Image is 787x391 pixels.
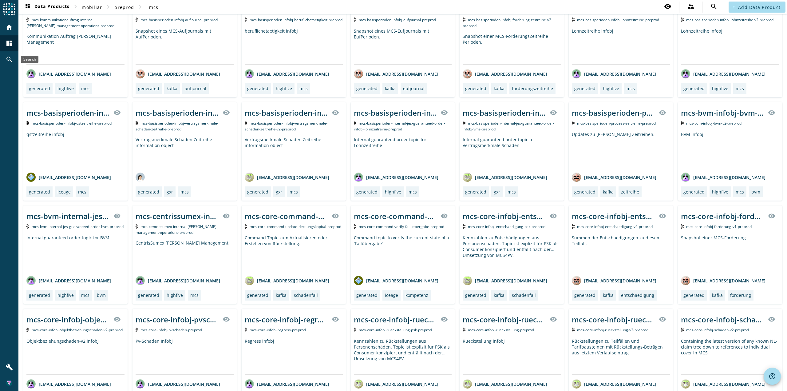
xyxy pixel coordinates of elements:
div: BVM infobj [681,131,779,168]
mat-icon: add [732,5,736,9]
mat-icon: visibility [113,212,121,220]
div: mcs [409,189,417,195]
span: Kafka Topic: mcs-core-infobj-schaden-v2-preprod [686,327,749,333]
div: [EMAIL_ADDRESS][DOMAIN_NAME] [463,173,547,182]
span: Kafka Topic: mcs-core-infobj-pvschaden-preprod [140,327,202,333]
div: mcs [190,292,199,298]
span: Kafka Topic: mcs-core-infobj-entschaedigung-psk-preprod [468,224,545,229]
div: generated [138,86,159,91]
img: Kafka Topic: mcs-core-infobj-objektbeziehungschaden-v2-preprod [26,328,29,332]
mat-icon: visibility [768,212,775,220]
span: Kafka Topic: mcs-basisperioden-infobj-aufjournal-preprod [140,17,218,22]
div: iceage [385,292,398,298]
mat-icon: visibility [223,109,230,116]
div: aufjournal [185,86,206,91]
mat-icon: visibility [223,212,230,220]
div: Command topic to verify the current state of a 'Fallübergabe' [354,235,452,271]
div: mcs-core-infobj-schaden-v2-_stage_ [681,314,764,325]
div: [EMAIL_ADDRESS][DOMAIN_NAME] [572,69,656,78]
div: Rückstellungen zu Teilfällen und Tarifbausteinen mit Rückstellungs-Beträgen aus letztem Verlaufse... [572,338,670,374]
div: [EMAIL_ADDRESS][DOMAIN_NAME] [136,69,220,78]
img: Kafka Topic: mcs-basisperioden-infobj-eufjournal-preprod [354,18,357,22]
img: Kafka Topic: mcs-basisperioden-infobj-vertragsmerkmale-schaden-zeitreihe-v2-preprod [245,121,247,125]
span: Kafka Topic: mcs-core-command-update-deckungskapital-preprod [250,224,341,229]
div: Regress infobj [245,338,343,374]
div: generated [29,189,50,195]
div: kafka [603,292,614,298]
mat-icon: dashboard [6,40,13,47]
div: forderung [730,292,751,298]
img: Kafka Topic: mcs-core-infobj-forderung-v1-preprod [681,224,684,229]
div: mcs [299,86,308,91]
span: Kafka Topic: mcs-basisperioden-infobj-lohnzeitreihe-v2-preprod [686,17,773,22]
img: avatar [463,173,472,182]
div: Command Topic zum Aktualisieren oder Erstellen von Rückstellung. [245,235,343,271]
div: bvm [751,189,760,195]
img: avatar [572,69,581,78]
div: highfive [712,189,728,195]
img: avatar [245,379,254,389]
div: mcs-bvm-internal-jes-guaranteed-order-bvm-_stage_ [26,211,110,221]
div: kafka [385,86,396,91]
div: [EMAIL_ADDRESS][DOMAIN_NAME] [463,276,547,285]
mat-icon: visibility [332,212,339,220]
span: Kafka Topic: mcs-bvm-infobj-bvm-v2-preprod [686,121,742,126]
span: Kafka Topic: mcs-basisperioden-infobj-qstzeitreihe-preprod [32,121,112,126]
div: kafka [494,86,504,91]
div: generated [356,292,378,298]
span: Kafka Topic: mcs-core-command-verify-falluebergabe-preprod [359,224,444,229]
span: Kafka Topic: mcs-core-infobj-forderung-v1-preprod [686,224,752,229]
img: avatar [26,379,36,389]
img: Kafka Topic: mcs-basisperioden-infobj-lohnzeitreihe-preprod [572,18,575,22]
div: mcs-basisperioden-internal-jes-guaranteed-order-infobj-lohnzeitreihe-_stage_ [354,108,437,118]
div: [EMAIL_ADDRESS][DOMAIN_NAME] [354,379,438,389]
div: highfive [712,86,728,91]
div: mcs [508,189,516,195]
div: generated [574,86,595,91]
div: highfive [385,189,401,195]
img: Kafka Topic: mcs-basisperioden-infobj-lohnzeitreihe-v2-preprod [681,18,684,22]
span: Kafka Topic: mcs-basisperioden-infobj-eufjournal-preprod [359,17,436,22]
div: forderungszeitreihe [512,86,553,91]
div: iceage [57,189,71,195]
img: avatar [681,173,690,182]
span: mobiliar [82,4,102,10]
div: mcs [81,292,89,298]
div: [EMAIL_ADDRESS][DOMAIN_NAME] [463,379,547,389]
div: [EMAIL_ADDRESS][DOMAIN_NAME] [245,69,329,78]
mat-icon: chevron_right [72,3,79,10]
img: Kafka Topic: mcs-bvm-internal-jes-guaranteed-order-bvm-preprod [26,224,29,229]
div: [EMAIL_ADDRESS][DOMAIN_NAME] [572,173,656,182]
img: avatar [354,276,363,285]
div: [EMAIL_ADDRESS][DOMAIN_NAME] [354,276,438,285]
div: generated [247,189,268,195]
img: Kafka Topic: mcs-core-infobj-schaden-v2-preprod [681,328,684,332]
div: Kommunikation Auftrag [PERSON_NAME] Management [26,33,125,64]
img: Kafka Topic: mcs-basisperioden-infobj-forderung-zeitreihe-v2-preprod [463,18,465,22]
img: avatar [245,173,254,182]
div: mcs-core-infobj-rueckstellung-_stage_ [463,314,546,325]
span: Kafka Topic: mcs-core-infobj-objektbeziehungschaden-v2-preprod [32,327,123,333]
div: Search [21,56,38,63]
img: Kafka Topic: mcs-core-infobj-entschaedigung-v2-preprod [572,224,575,229]
div: kompetenz [405,292,428,298]
span: Data Products [24,3,69,11]
img: avatar [572,379,581,389]
span: Kafka Topic: mcs-core-infobj-regress-preprod [250,327,306,333]
img: Kafka Topic: mcs-bvm-infobj-bvm-v2-preprod [681,121,684,125]
mat-icon: visibility [223,316,230,323]
mat-icon: visibility [332,109,339,116]
button: Data Products [22,2,72,13]
span: Kafka Topic: mcs-core-infobj-entschaedigung-v2-preprod [577,224,653,229]
div: [EMAIL_ADDRESS][DOMAIN_NAME] [354,69,438,78]
button: Add Data Product [729,2,785,13]
div: mcs-core-command-update-deckungskapital-_stage_ [245,211,328,221]
img: Kafka Topic: mcs-centrissumex-internal-kafka-management-operations-preprod [136,224,138,229]
img: avatar [136,379,145,389]
mat-icon: visibility [550,212,557,220]
img: avatar [354,379,363,389]
span: Kafka Topic: mcs-basisperioden-internal-jes-guaranteed-order-infobj-lohnzeitreihe-preprod [354,121,445,132]
div: Rueckstellung infobj [463,338,561,374]
div: mcs-core-infobj-rueckstellung-psk-_stage_ [354,314,437,325]
div: [EMAIL_ADDRESS][DOMAIN_NAME] [681,69,765,78]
